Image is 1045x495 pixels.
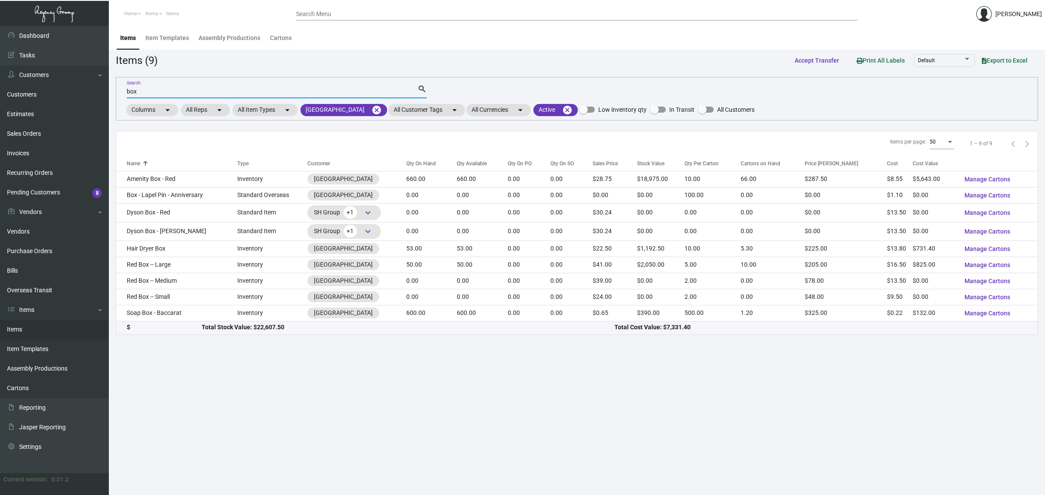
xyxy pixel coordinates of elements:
[237,241,307,257] td: Inventory
[406,273,457,289] td: 0.00
[805,257,887,273] td: $205.00
[593,273,637,289] td: $39.00
[457,257,508,273] td: 50.00
[957,224,1017,239] button: Manage Cartons
[457,241,508,257] td: 53.00
[237,305,307,321] td: Inventory
[805,160,887,167] div: Price [PERSON_NAME]
[887,273,913,289] td: $13.50
[116,171,237,187] td: Amenity Box - Red
[550,203,593,222] td: 0.00
[964,176,1010,183] span: Manage Cartons
[466,104,531,116] mat-chip: All Currencies
[913,241,957,257] td: $731.40
[457,187,508,203] td: 0.00
[805,187,887,203] td: $0.00
[970,140,992,147] div: 1 – 9 of 9
[913,160,938,167] div: Cost Value
[508,257,550,273] td: 0.00
[307,156,406,171] th: Customer
[856,57,905,64] span: Print All Labels
[930,139,954,145] mat-select: Items per page:
[976,6,992,22] img: admin@bootstrapmaster.com
[457,222,508,241] td: 0.00
[741,222,805,241] td: 0.00
[237,171,307,187] td: Inventory
[913,187,957,203] td: $0.00
[314,174,373,184] div: [GEOGRAPHIC_DATA]
[741,203,805,222] td: 0.00
[684,187,741,203] td: 100.00
[508,160,532,167] div: Qty On PO
[550,241,593,257] td: 0.00
[741,273,805,289] td: 0.00
[162,105,173,115] mat-icon: arrow_drop_down
[741,160,805,167] div: Cartons on Hand
[406,222,457,241] td: 0.00
[684,160,741,167] div: Qty Per Carton
[199,33,260,43] div: Assembly Productions
[593,187,637,203] td: $0.00
[406,160,436,167] div: Qty On Hand
[127,160,140,167] div: Name
[637,222,684,241] td: $0.00
[127,323,202,332] div: $
[593,289,637,305] td: $24.00
[371,105,382,115] mat-icon: cancel
[314,191,373,200] div: [GEOGRAPHIC_DATA]
[550,187,593,203] td: 0.00
[741,305,805,321] td: 1.20
[964,278,1010,284] span: Manage Cartons
[957,289,1017,305] button: Manage Cartons
[637,160,684,167] div: Stock Value
[116,187,237,203] td: Box - Lapel Pin - Anniversary
[887,289,913,305] td: $9.50
[508,171,550,187] td: 0.00
[406,187,457,203] td: 0.00
[957,273,1017,289] button: Manage Cartons
[233,104,298,116] mat-chip: All Item Types
[270,33,292,43] div: Cartons
[593,222,637,241] td: $30.24
[684,305,741,321] td: 500.00
[237,273,307,289] td: Inventory
[684,257,741,273] td: 5.00
[550,289,593,305] td: 0.00
[457,160,487,167] div: Qty Available
[995,10,1042,19] div: [PERSON_NAME]
[418,84,427,94] mat-icon: search
[363,207,373,218] span: keyboard_arrow_down
[550,257,593,273] td: 0.00
[314,206,374,219] div: SH Group
[593,160,618,167] div: Sales Price
[637,305,684,321] td: $390.00
[300,104,387,116] mat-chip: [GEOGRAPHIC_DATA]
[913,289,957,305] td: $0.00
[508,305,550,321] td: 0.00
[314,225,374,238] div: SH Group
[116,222,237,241] td: Dyson Box - [PERSON_NAME]
[116,53,158,68] div: Items (9)
[913,222,957,241] td: $0.00
[918,57,935,64] span: Default
[237,187,307,203] td: Standard Overseas
[637,203,684,222] td: $0.00
[593,305,637,321] td: $0.65
[508,203,550,222] td: 0.00
[145,33,189,43] div: Item Templates
[457,289,508,305] td: 0.00
[457,305,508,321] td: 600.00
[508,289,550,305] td: 0.00
[964,192,1010,199] span: Manage Cartons
[964,228,1010,235] span: Manage Cartons
[344,225,357,237] span: +1
[913,273,957,289] td: $0.00
[120,33,136,43] div: Items
[550,222,593,241] td: 0.00
[957,171,1017,187] button: Manage Cartons
[741,241,805,257] td: 5.30
[116,305,237,321] td: Soap Box - Baccarat
[593,160,637,167] div: Sales Price
[593,203,637,222] td: $30.24
[282,105,293,115] mat-icon: arrow_drop_down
